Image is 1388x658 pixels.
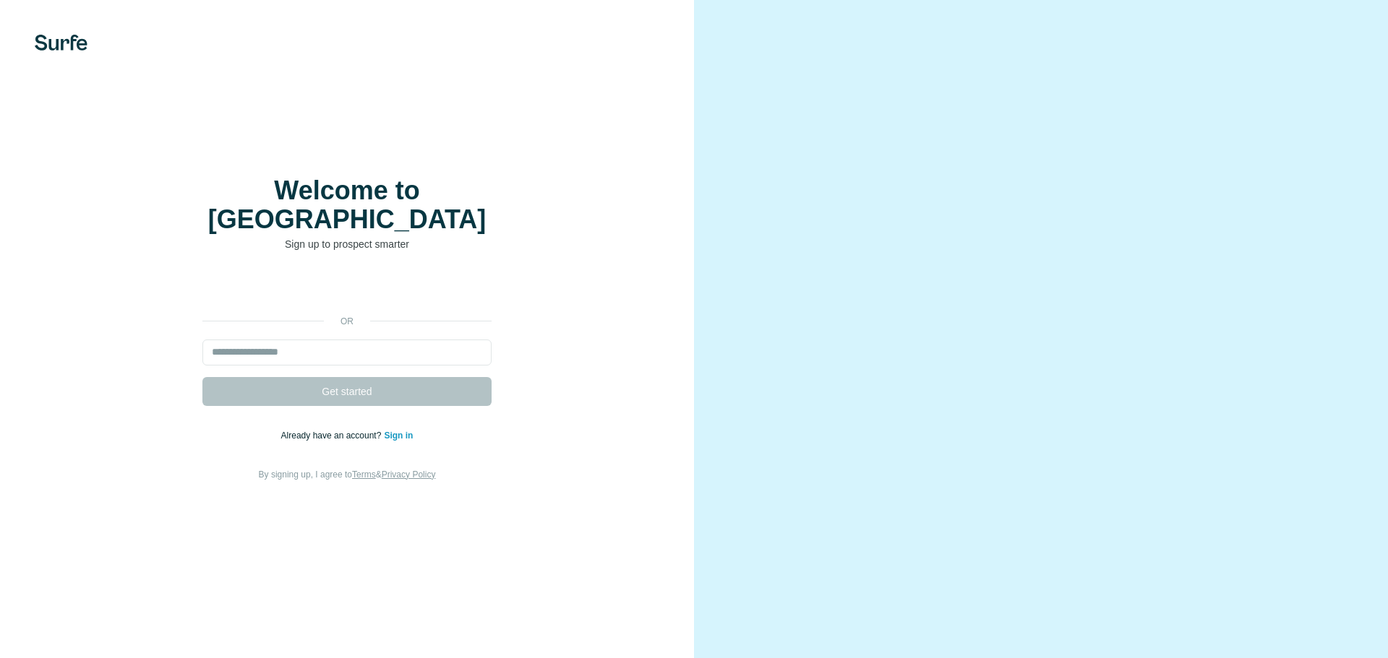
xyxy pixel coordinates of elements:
[202,176,492,234] h1: Welcome to [GEOGRAPHIC_DATA]
[195,273,499,305] iframe: Sign in with Google Button
[202,237,492,251] p: Sign up to prospect smarter
[324,315,370,328] p: or
[281,430,385,441] span: Already have an account?
[352,469,376,480] a: Terms
[35,35,87,51] img: Surfe's logo
[259,469,436,480] span: By signing up, I agree to &
[382,469,436,480] a: Privacy Policy
[384,430,413,441] a: Sign in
